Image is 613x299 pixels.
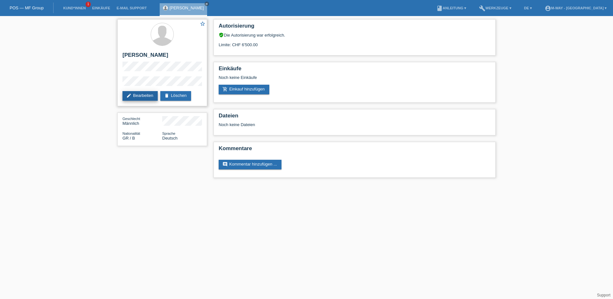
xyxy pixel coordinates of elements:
i: delete [164,93,169,98]
a: DE ▾ [521,6,535,10]
i: build [479,5,485,12]
i: add_shopping_cart [223,87,228,92]
div: Limite: CHF 6'500.00 [219,38,491,47]
span: Griechenland / B / 19.11.2021 [122,136,135,141]
i: star_border [200,21,206,27]
h2: [PERSON_NAME] [122,52,202,62]
a: add_shopping_cartEinkauf hinzufügen [219,85,269,94]
a: account_circlem-way - [GEOGRAPHIC_DATA] ▾ [542,6,610,10]
a: commentKommentar hinzufügen ... [219,160,281,169]
h2: Kommentare [219,145,491,155]
span: Nationalität [122,132,140,135]
i: close [205,2,208,5]
span: Geschlecht [122,117,140,121]
a: close [205,2,209,6]
a: bookAnleitung ▾ [433,6,469,10]
a: [PERSON_NAME] [170,5,204,10]
a: Einkäufe [89,6,113,10]
a: E-Mail Support [113,6,150,10]
a: Kund*innen [60,6,89,10]
a: buildWerkzeuge ▾ [476,6,515,10]
h2: Autorisierung [219,23,491,32]
span: Sprache [162,132,175,135]
a: deleteLöschen [160,91,191,101]
div: Noch keine Einkäufe [219,75,491,85]
h2: Einkäufe [219,65,491,75]
i: comment [223,162,228,167]
a: Support [597,293,610,297]
i: edit [126,93,131,98]
a: editBearbeiten [122,91,158,101]
div: Männlich [122,116,162,126]
i: verified_user [219,32,224,38]
span: Deutsch [162,136,178,141]
span: 1 [86,2,91,7]
div: Noch keine Dateien [219,122,415,127]
a: star_border [200,21,206,28]
i: book [436,5,443,12]
a: POS — MF Group [10,5,44,10]
div: Die Autorisierung war erfolgreich. [219,32,491,38]
i: account_circle [545,5,551,12]
h2: Dateien [219,113,491,122]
